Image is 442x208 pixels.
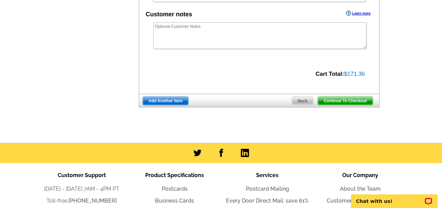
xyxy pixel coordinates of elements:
a: Customer Success Stories [327,197,394,204]
a: About the Team [340,186,381,192]
span: Product Specifications [145,172,204,178]
span: Customer Support [58,172,106,178]
a: Back [292,97,314,105]
div: Customer notes [146,10,192,19]
span: Add Another Item [143,97,188,105]
li: [DATE] - [DATE] 7AM - 4PM PT [35,185,128,193]
a: Add Another Item [142,97,189,105]
a: Business Cards [155,197,194,204]
li: Toll-free: [35,197,128,205]
span: $171.36 [344,71,365,77]
span: Our Company [342,172,378,178]
strong: Cart Total: [315,71,344,77]
a: Postcard Mailing [246,186,289,192]
span: Continue To Checkout [318,97,372,105]
a: Postcards [162,186,188,192]
a: Learn more [346,11,370,16]
span: Back [292,97,313,105]
a: [PHONE_NUMBER] [69,197,117,204]
iframe: LiveChat chat widget [347,187,442,208]
span: Services [256,172,278,178]
a: Every Door Direct Mail: save 81% [226,197,309,204]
